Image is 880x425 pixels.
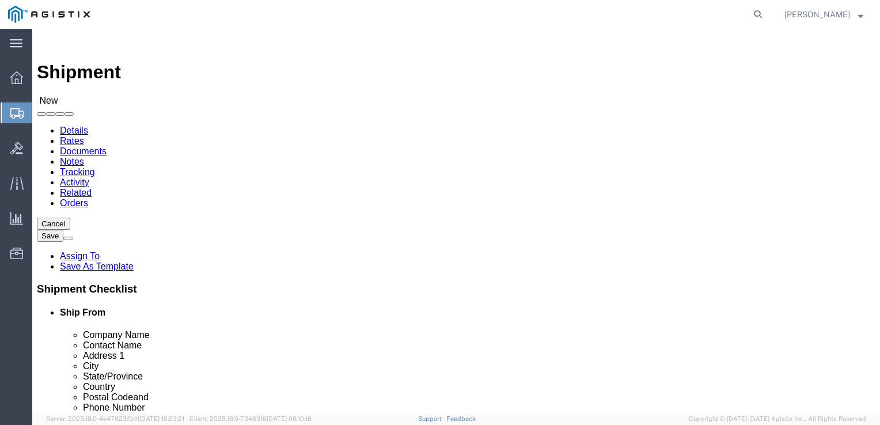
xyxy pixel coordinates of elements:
span: Client: 2025.18.0-7346316 [189,415,312,422]
span: Copyright © [DATE]-[DATE] Agistix Inc., All Rights Reserved [689,414,866,424]
iframe: FS Legacy Container [32,29,880,413]
span: Server: 2025.18.0-4e47823f9d1 [46,415,184,422]
a: Feedback [446,415,476,422]
a: Support [418,415,447,422]
img: logo [8,6,90,23]
span: [DATE] 08:10:16 [267,415,312,422]
span: [DATE] 10:23:21 [139,415,184,422]
span: Nicholas Blandy [784,8,850,21]
button: [PERSON_NAME] [784,7,864,21]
